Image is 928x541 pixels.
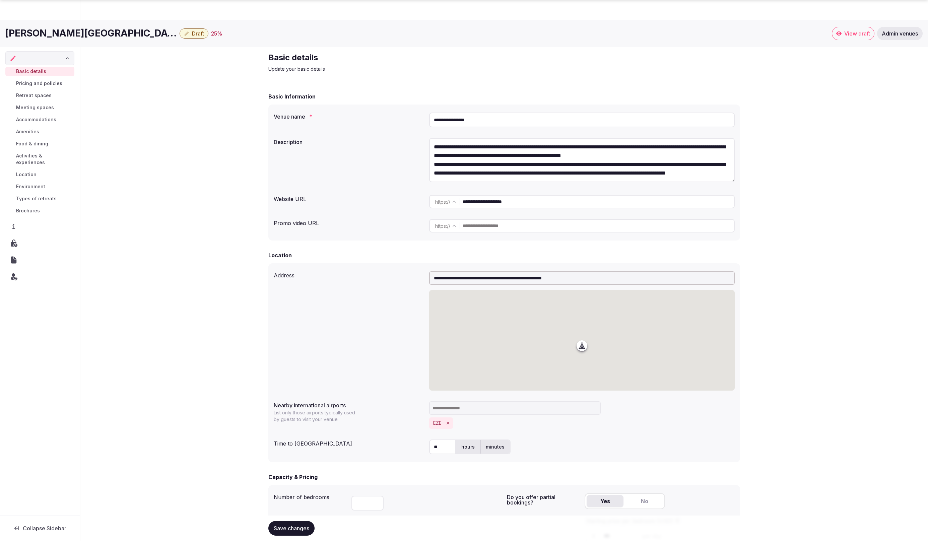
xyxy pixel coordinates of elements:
[274,490,346,501] div: Number of bedrooms
[5,194,74,203] a: Types of retreats
[192,30,204,37] span: Draft
[832,27,874,40] a: View draft
[16,80,62,87] span: Pricing and policies
[268,66,493,72] p: Update your basic details
[5,127,74,136] a: Amenities
[5,115,74,124] a: Accommodations
[268,473,318,481] h2: Capacity & Pricing
[268,92,316,100] h2: Basic Information
[5,151,74,167] a: Activities & experiences
[16,171,37,178] span: Location
[433,420,442,426] button: EZE
[16,152,72,166] span: Activities & experiences
[16,207,40,214] span: Brochures
[211,29,222,38] button: 25%
[5,79,74,88] a: Pricing and policies
[274,525,309,532] span: Save changes
[274,114,424,119] label: Venue name
[16,195,57,202] span: Types of retreats
[268,52,493,63] h2: Basic details
[456,438,480,456] label: hours
[16,128,39,135] span: Amenities
[274,192,424,203] div: Website URL
[268,521,315,536] button: Save changes
[507,494,579,505] label: Do you offer partial bookings?
[480,438,510,456] label: minutes
[587,495,623,507] button: Yes
[5,170,74,179] a: Location
[5,103,74,112] a: Meeting spaces
[274,409,359,423] p: List only those airports typically used by guests to visit your venue
[877,27,923,40] a: Admin venues
[5,91,74,100] a: Retreat spaces
[444,419,452,427] button: Remove EZE
[274,403,424,408] label: Nearby international airports
[16,92,52,99] span: Retreat spaces
[180,28,208,39] button: Draft
[16,104,54,111] span: Meeting spaces
[211,29,222,38] div: 25 %
[5,206,74,215] a: Brochures
[16,68,46,75] span: Basic details
[16,140,48,147] span: Food & dining
[5,182,74,191] a: Environment
[274,139,424,145] label: Description
[268,251,292,259] h2: Location
[274,216,424,227] div: Promo video URL
[882,30,918,37] span: Admin venues
[16,183,45,190] span: Environment
[16,116,56,123] span: Accommodations
[274,437,424,448] div: Time to [GEOGRAPHIC_DATA]
[5,27,177,40] h1: [PERSON_NAME][GEOGRAPHIC_DATA]
[23,525,66,532] span: Collapse Sidebar
[5,67,74,76] a: Basic details
[5,521,74,536] button: Collapse Sidebar
[5,139,74,148] a: Food & dining
[626,495,663,507] button: No
[844,30,870,37] span: View draft
[274,269,424,279] div: Address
